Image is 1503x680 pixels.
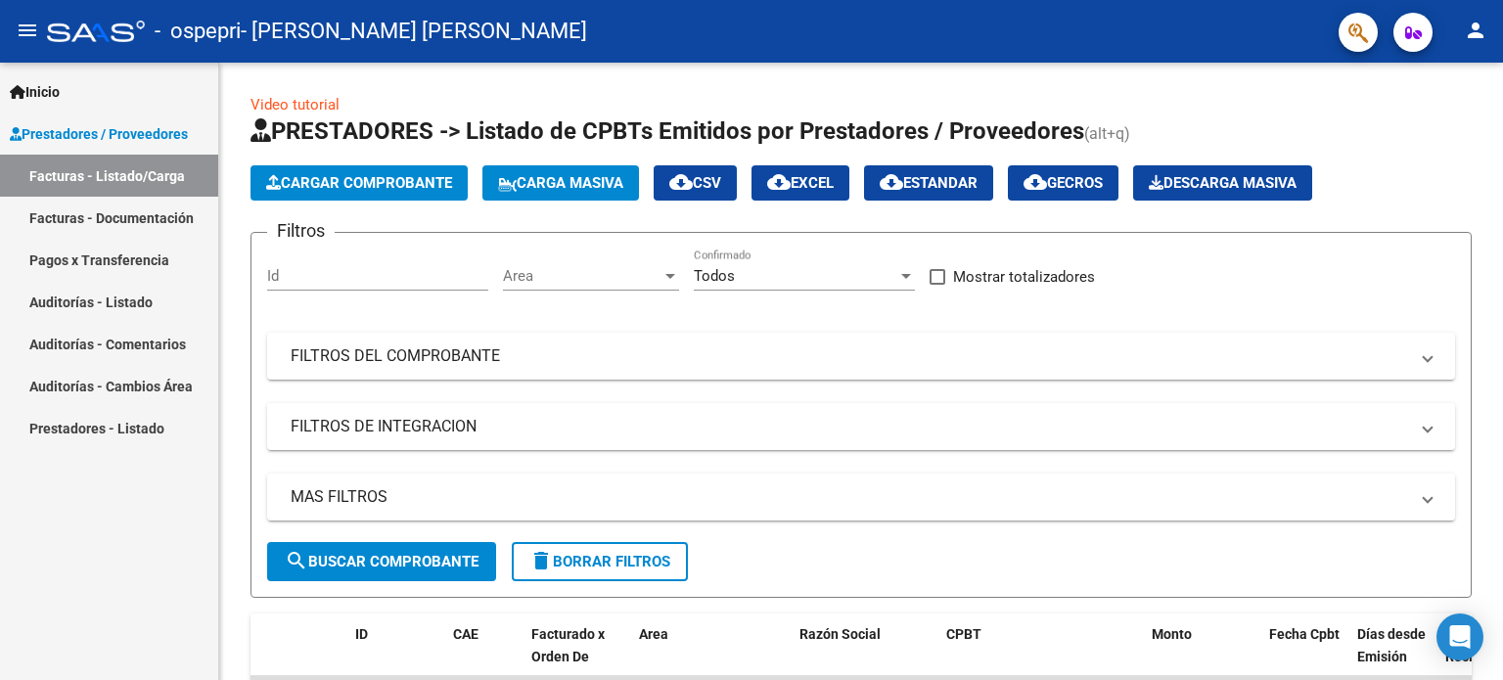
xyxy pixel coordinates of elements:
[10,81,60,103] span: Inicio
[1445,626,1500,664] span: Fecha Recibido
[1133,165,1312,201] button: Descarga Masiva
[266,174,452,192] span: Cargar Comprobante
[694,267,735,285] span: Todos
[1357,626,1426,664] span: Días desde Emisión
[1149,174,1297,192] span: Descarga Masiva
[250,96,340,113] a: Video tutorial
[250,165,468,201] button: Cargar Comprobante
[250,117,1084,145] span: PRESTADORES -> Listado de CPBTs Emitidos por Prestadores / Proveedores
[531,626,605,664] span: Facturado x Orden De
[503,267,661,285] span: Area
[799,626,881,642] span: Razón Social
[669,170,693,194] mat-icon: cloud_download
[639,626,668,642] span: Area
[291,416,1408,437] mat-panel-title: FILTROS DE INTEGRACION
[529,549,553,572] mat-icon: delete
[1269,626,1340,642] span: Fecha Cpbt
[512,542,688,581] button: Borrar Filtros
[155,10,241,53] span: - ospepri
[498,174,623,192] span: Carga Masiva
[669,174,721,192] span: CSV
[767,174,834,192] span: EXCEL
[291,486,1408,508] mat-panel-title: MAS FILTROS
[880,170,903,194] mat-icon: cloud_download
[355,626,368,642] span: ID
[285,553,478,570] span: Buscar Comprobante
[291,345,1408,367] mat-panel-title: FILTROS DEL COMPROBANTE
[767,170,791,194] mat-icon: cloud_download
[1024,174,1103,192] span: Gecros
[1008,165,1118,201] button: Gecros
[16,19,39,42] mat-icon: menu
[267,333,1455,380] mat-expansion-panel-header: FILTROS DEL COMPROBANTE
[285,549,308,572] mat-icon: search
[1084,124,1130,143] span: (alt+q)
[482,165,639,201] button: Carga Masiva
[267,217,335,245] h3: Filtros
[1436,613,1483,660] div: Open Intercom Messenger
[1152,626,1192,642] span: Monto
[864,165,993,201] button: Estandar
[654,165,737,201] button: CSV
[453,626,478,642] span: CAE
[529,553,670,570] span: Borrar Filtros
[1024,170,1047,194] mat-icon: cloud_download
[267,403,1455,450] mat-expansion-panel-header: FILTROS DE INTEGRACION
[10,123,188,145] span: Prestadores / Proveedores
[946,626,981,642] span: CPBT
[1464,19,1487,42] mat-icon: person
[267,542,496,581] button: Buscar Comprobante
[1133,165,1312,201] app-download-masive: Descarga masiva de comprobantes (adjuntos)
[241,10,587,53] span: - [PERSON_NAME] [PERSON_NAME]
[751,165,849,201] button: EXCEL
[267,474,1455,521] mat-expansion-panel-header: MAS FILTROS
[880,174,978,192] span: Estandar
[953,265,1095,289] span: Mostrar totalizadores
